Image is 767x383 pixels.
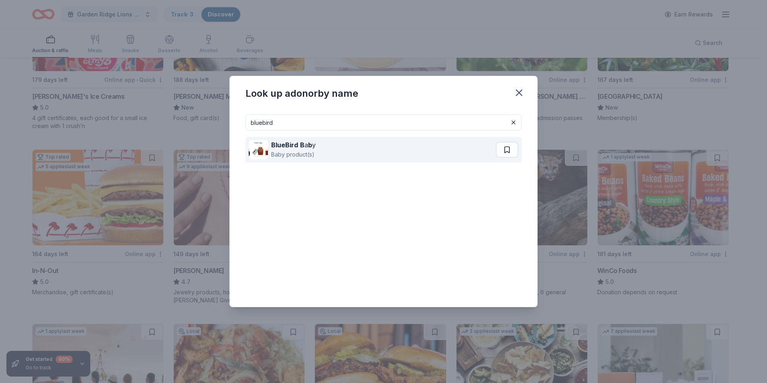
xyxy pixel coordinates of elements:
strong: b [308,141,312,149]
strong: BlueBird [271,141,298,149]
input: Search [246,114,521,130]
strong: B [300,141,304,149]
img: Image for BlueBird Baby [249,140,268,159]
div: a y [271,140,316,150]
div: Baby product(s) [271,150,316,159]
div: Look up a donor by name [246,87,358,100]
